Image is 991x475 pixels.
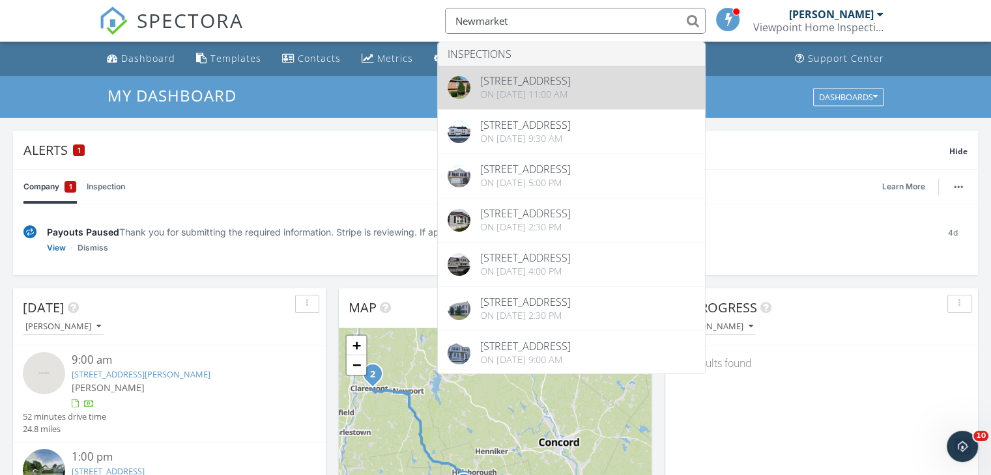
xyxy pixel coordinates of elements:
[448,342,470,364] img: cover.jpg
[23,423,106,435] div: 24.8 miles
[675,318,756,336] button: [PERSON_NAME]
[377,52,413,64] div: Metrics
[99,7,128,35] img: The Best Home Inspection Software - Spectora
[23,352,316,435] a: 9:00 am [STREET_ADDRESS][PERSON_NAME] [PERSON_NAME] 52 minutes drive time 24.8 miles
[808,52,884,64] div: Support Center
[210,52,261,64] div: Templates
[947,431,978,462] iframe: Intercom live chat
[819,92,878,102] div: Dashboards
[347,355,366,375] a: Zoom out
[445,8,706,34] input: Search everything...
[438,42,705,66] li: Inspections
[47,241,66,254] a: View
[480,252,571,263] div: [STREET_ADDRESS]
[480,355,571,365] div: On [DATE] 9:00 am
[480,133,571,144] div: On [DATE] 9:30 am
[23,225,36,239] img: under-review-2fe708636b114a7f4b8d.svg
[72,368,210,380] a: [STREET_ADDRESS][PERSON_NAME]
[480,89,571,100] div: On [DATE] 11:00 am
[370,370,375,379] i: 2
[938,225,968,254] div: 4d
[973,431,988,441] span: 10
[102,47,180,71] a: Dashboard
[438,154,705,198] a: [STREET_ADDRESS] On [DATE] 5:00 pm
[23,318,104,336] button: [PERSON_NAME]
[78,146,81,155] span: 1
[137,7,244,34] span: SPECTORA
[448,209,470,232] img: data
[23,141,949,159] div: Alerts
[448,253,470,276] img: cover.jpg
[72,449,292,465] div: 1:00 pm
[480,208,571,219] div: [STREET_ADDRESS]
[23,352,65,394] img: streetview
[448,76,470,99] img: 9518817%2Fcover_photos%2Ftb6YsjYdKOY5KCgXoq1o%2Foriginal.jpg
[480,266,571,277] div: On [DATE] 4:00 pm
[438,66,705,109] a: [STREET_ADDRESS] On [DATE] 11:00 am
[349,299,377,316] span: Map
[25,322,101,331] div: [PERSON_NAME]
[23,299,65,316] span: [DATE]
[753,21,883,34] div: Viewpoint Home Inspections LLC
[438,287,705,331] a: [STREET_ADDRESS] On [DATE] 2:30 pm
[356,47,418,71] a: Metrics
[99,18,244,45] a: SPECTORA
[480,120,571,130] div: [STREET_ADDRESS]
[438,331,705,375] a: [STREET_ADDRESS] On [DATE] 9:00 am
[665,346,978,381] div: No results found
[448,165,470,187] img: data
[480,310,571,321] div: On [DATE] 2:30 pm
[121,52,175,64] div: Dashboard
[438,110,705,154] a: [STREET_ADDRESS] On [DATE] 9:30 am
[813,88,883,106] button: Dashboards
[480,222,571,232] div: On [DATE] 2:30 pm
[72,381,145,394] span: [PERSON_NAME]
[480,178,571,188] div: On [DATE] 5:00 pm
[790,47,889,71] a: Support Center
[675,299,757,316] span: In Progress
[448,120,470,143] img: 591933f385492d8d0fd45390cd28f20f.jpeg
[438,243,705,286] a: [STREET_ADDRESS] On [DATE] 4:00 pm
[882,180,933,193] a: Learn More
[480,341,571,351] div: [STREET_ADDRESS]
[480,164,571,174] div: [STREET_ADDRESS]
[277,47,346,71] a: Contacts
[429,47,516,71] a: Automations (Basic)
[23,170,76,204] a: Company
[108,85,237,106] span: My Dashboard
[480,75,571,86] div: [STREET_ADDRESS]
[78,241,108,254] a: Dismiss
[47,226,119,238] span: Payouts Paused
[949,146,968,157] span: Hide
[191,47,266,71] a: Templates
[954,185,963,188] img: ellipsis-632cfdd7c38ec3a7d453.svg
[448,297,470,320] img: cover.jpg
[47,225,928,239] div: Thank you for submitting the required information. Stripe is reviewing. If approved, payouts shou...
[298,52,341,64] div: Contacts
[373,373,381,381] div: 11 Dartmouth St, Claremont, NH 03743
[438,198,705,242] a: [STREET_ADDRESS] On [DATE] 2:30 pm
[23,411,106,423] div: 52 minutes drive time
[789,8,874,21] div: [PERSON_NAME]
[69,180,72,193] span: 1
[678,322,753,331] div: [PERSON_NAME]
[480,297,571,307] div: [STREET_ADDRESS]
[87,170,125,204] a: Inspection
[347,336,366,355] a: Zoom in
[72,352,292,368] div: 9:00 am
